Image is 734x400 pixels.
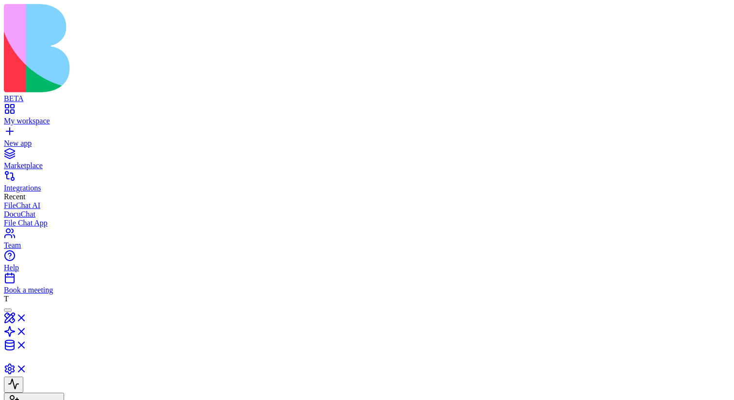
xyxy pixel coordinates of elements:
div: Team [4,241,730,250]
a: Book a meeting [4,277,730,295]
div: New app [4,139,730,148]
span: T [4,295,9,303]
div: Help [4,263,730,272]
span: Recent [4,192,25,201]
div: Book a meeting [4,286,730,295]
a: Marketplace [4,153,730,170]
a: File Chat App [4,219,730,227]
a: New app [4,130,730,148]
a: FileChat AI [4,201,730,210]
div: BETA [4,94,730,103]
a: Help [4,255,730,272]
div: My workspace [4,117,730,125]
img: logo [4,4,394,92]
a: My workspace [4,108,730,125]
a: DocuChat [4,210,730,219]
a: Team [4,232,730,250]
div: Integrations [4,184,730,192]
a: Integrations [4,175,730,192]
a: BETA [4,86,730,103]
div: Marketplace [4,161,730,170]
